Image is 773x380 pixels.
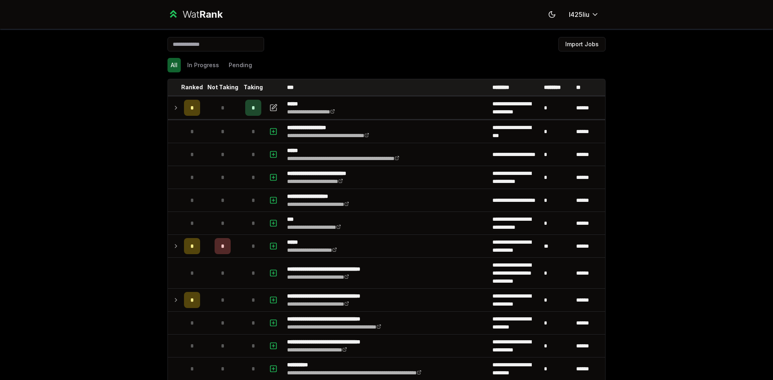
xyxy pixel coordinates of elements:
p: Taking [244,83,263,91]
a: WatRank [167,8,223,21]
p: Ranked [181,83,203,91]
span: l425liu [569,10,589,19]
button: Import Jobs [558,37,606,51]
button: All [167,58,181,72]
button: l425liu [562,7,606,22]
button: In Progress [184,58,222,72]
p: Not Taking [207,83,238,91]
span: Rank [199,8,223,20]
button: Pending [225,58,255,72]
div: Wat [182,8,223,21]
